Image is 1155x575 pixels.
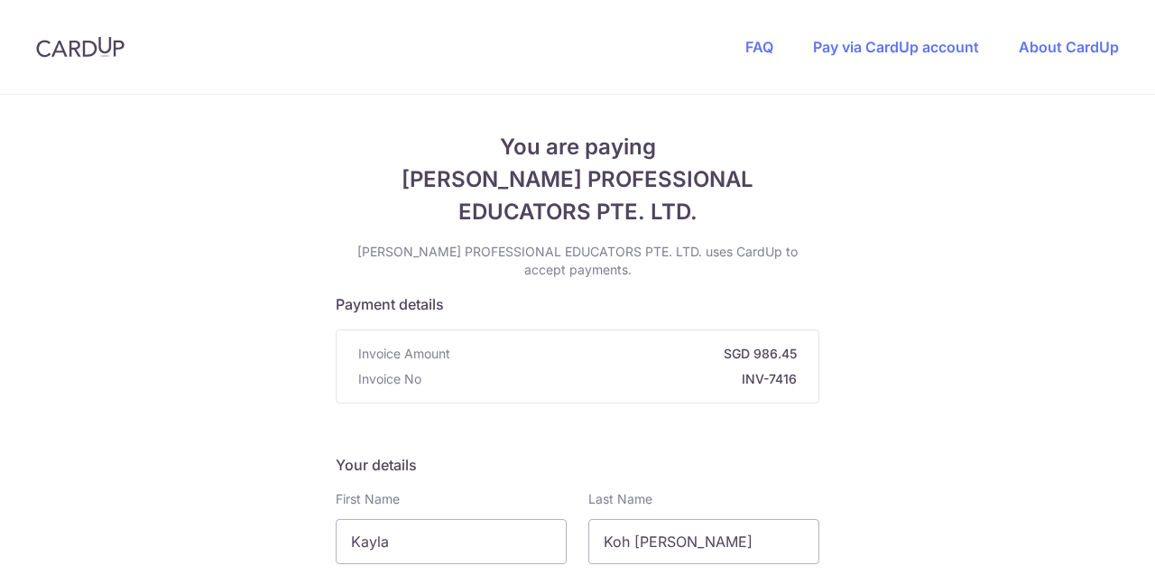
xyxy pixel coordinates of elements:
strong: INV-7416 [429,370,797,388]
input: First name [336,519,567,564]
a: About CardUp [1019,38,1119,56]
p: [PERSON_NAME] PROFESSIONAL EDUCATORS PTE. LTD. uses CardUp to accept payments. [336,243,819,279]
span: You are paying [336,131,819,163]
label: First Name [336,490,400,508]
span: Invoice Amount [358,345,450,363]
a: Pay via CardUp account [813,38,979,56]
strong: SGD 986.45 [457,345,797,363]
img: CardUp [36,36,125,58]
label: Last Name [588,490,652,508]
span: [PERSON_NAME] PROFESSIONAL EDUCATORS PTE. LTD. [336,163,819,228]
h5: Payment details [336,293,819,315]
span: Invoice No [358,370,421,388]
input: Last name [588,519,819,564]
h5: Your details [336,454,819,476]
a: FAQ [745,38,773,56]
